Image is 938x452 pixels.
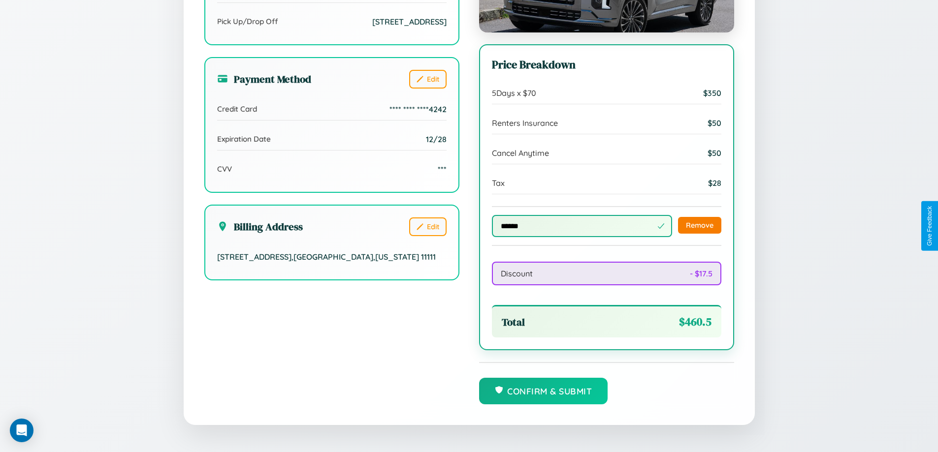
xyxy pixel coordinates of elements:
[426,134,447,144] span: 12/28
[409,217,447,236] button: Edit
[217,164,232,174] span: CVV
[703,88,721,98] span: $ 350
[217,72,311,86] h3: Payment Method
[409,70,447,89] button: Edit
[492,57,721,72] h3: Price Breakdown
[492,178,505,188] span: Tax
[479,378,608,404] button: Confirm & Submit
[217,219,303,234] h3: Billing Address
[678,217,721,234] button: Remove
[501,269,533,278] span: Discount
[708,118,721,128] span: $ 50
[10,419,33,442] div: Open Intercom Messenger
[690,269,712,278] span: - $ 17.5
[708,178,721,188] span: $ 28
[708,148,721,158] span: $ 50
[679,314,712,330] span: $ 460.5
[217,17,278,26] span: Pick Up/Drop Off
[492,88,536,98] span: 5 Days x $ 70
[926,206,933,246] div: Give Feedback
[217,134,271,144] span: Expiration Date
[217,252,436,262] span: [STREET_ADDRESS] , [GEOGRAPHIC_DATA] , [US_STATE] 11111
[492,148,549,158] span: Cancel Anytime
[502,315,525,329] span: Total
[217,104,257,114] span: Credit Card
[372,17,447,27] span: [STREET_ADDRESS]
[492,118,558,128] span: Renters Insurance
